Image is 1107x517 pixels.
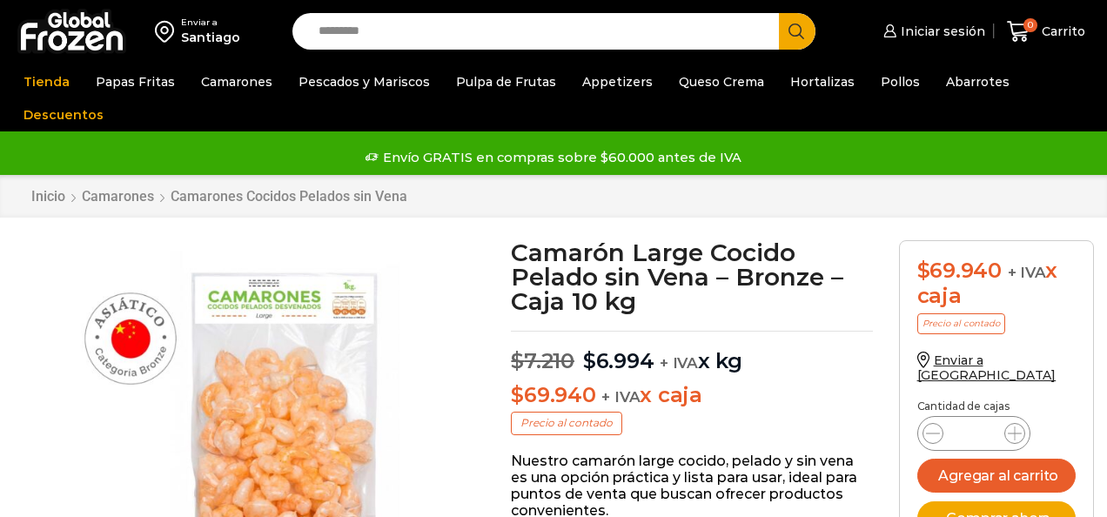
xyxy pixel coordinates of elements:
button: Agregar al carrito [917,459,1076,493]
h1: Camarón Large Cocido Pelado sin Vena – Bronze – Caja 10 kg [511,240,872,313]
a: Tienda [15,65,78,98]
button: Search button [779,13,815,50]
input: Product quantity [957,421,990,446]
span: Carrito [1037,23,1085,40]
a: Camarones [81,188,155,205]
a: Descuentos [15,98,112,131]
div: Enviar a [181,17,240,29]
a: Queso Crema [670,65,773,98]
span: + IVA [1008,264,1046,281]
p: Cantidad de cajas [917,400,1076,413]
a: Hortalizas [782,65,863,98]
a: Camarones Cocidos Pelados sin Vena [170,188,408,205]
span: $ [917,258,930,283]
a: Pollos [872,65,929,98]
div: Santiago [181,29,240,46]
a: Inicio [30,188,66,205]
bdi: 69.940 [511,382,595,407]
a: Camarones [192,65,281,98]
a: Abarrotes [937,65,1018,98]
span: $ [583,348,596,373]
bdi: 7.210 [511,348,574,373]
nav: Breadcrumb [30,188,408,205]
a: Pulpa de Frutas [447,65,565,98]
span: $ [511,382,524,407]
a: Appetizers [574,65,661,98]
a: Pescados y Mariscos [290,65,439,98]
bdi: 6.994 [583,348,654,373]
a: Iniciar sesión [879,14,985,49]
a: Papas Fritas [87,65,184,98]
bdi: 69.940 [917,258,1002,283]
p: Precio al contado [917,313,1005,334]
p: Precio al contado [511,412,622,434]
span: Iniciar sesión [896,23,985,40]
p: x kg [511,331,872,374]
span: $ [511,348,524,373]
span: + IVA [660,354,698,372]
span: 0 [1023,18,1037,32]
img: address-field-icon.svg [155,17,181,46]
a: 0 Carrito [1003,11,1090,52]
span: + IVA [601,388,640,406]
a: Enviar a [GEOGRAPHIC_DATA] [917,352,1057,383]
div: x caja [917,258,1076,309]
p: x caja [511,383,872,408]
